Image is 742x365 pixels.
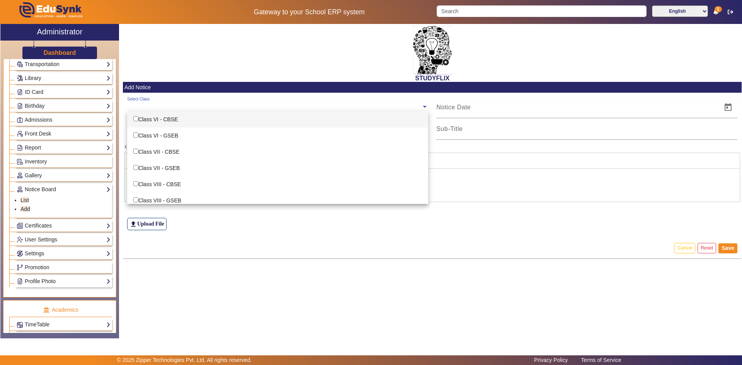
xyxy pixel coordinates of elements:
div: Class VI - GSEB [127,127,428,144]
ng-dropdown-panel: Options List [127,111,428,204]
a: Dashboard [43,49,77,57]
div: Class VI - CBSE [127,111,428,127]
div: Class VIII - CBSE [127,176,428,192]
img: academic.png [43,307,50,314]
button: Open calendar [719,98,737,117]
mat-icon: file_upload [129,220,137,228]
mat-card-header: Add Notice [123,82,742,93]
button: Save [718,243,737,253]
span: Inventory [25,158,47,165]
p: © 2025 Zipper Technologies Pvt. Ltd. All rights reserved. [117,356,252,364]
span: 1 [715,6,722,12]
a: Inventory [17,157,111,166]
h2: Administrator [37,27,83,36]
input: Sub-Title [436,127,737,137]
a: Terms of Service [577,355,625,365]
button: Cancel [674,243,695,253]
img: Inventory.png [17,159,23,165]
a: Privacy Policy [530,355,572,365]
p: Academics [9,306,112,314]
img: 2da83ddf-6089-4dce-a9e2-416746467bdd [413,26,452,75]
div: Class VII - GSEB [127,160,428,176]
a: Administrator [0,24,119,41]
a: List [20,197,29,203]
input: Search [437,5,646,17]
a: Promotion [17,263,111,272]
label: Content [124,144,740,150]
img: Branchoperations.png [17,265,23,270]
h2: STUDYFLIX [123,75,742,82]
mat-label: Sub-Title [436,126,463,132]
h5: Gateway to your School ERP system [190,8,429,16]
input: Notice Date [436,103,717,112]
span: Promotion [25,264,49,270]
a: Add [20,206,30,212]
label: Upload File [127,218,167,230]
button: Reset [698,243,716,253]
div: Class VIII - GSEB [127,192,428,209]
div: Class VII - CBSE [127,144,428,160]
h3: Dashboard [44,49,76,56]
div: Select Class [127,96,150,102]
